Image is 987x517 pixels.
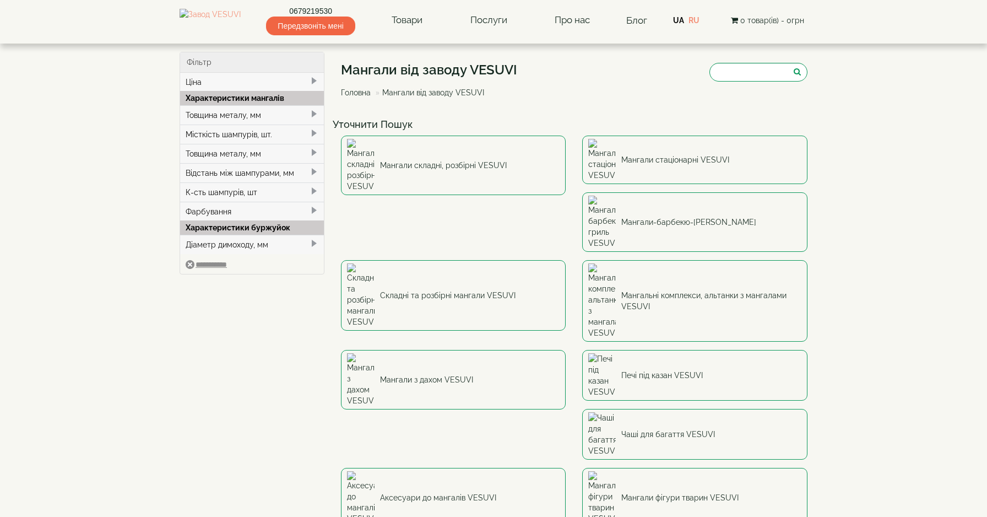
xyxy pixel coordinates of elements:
[588,139,616,181] img: Мангали стаціонарні VESUVI
[347,263,375,327] img: Складні та розбірні мангали VESUVI
[180,73,324,91] div: Ціна
[673,16,684,25] a: UA
[180,163,324,182] div: Відстань між шампурами, мм
[347,139,375,192] img: Мангали складні, розбірні VESUVI
[180,105,324,125] div: Товщина металу, мм
[728,14,807,26] button: 0 товар(ів) - 0грн
[582,409,807,460] a: Чаші для багаття VESUVI Чаші для багаття VESUVI
[588,412,616,456] img: Чаші для багаття VESUVI
[180,9,241,32] img: Завод VESUVI
[688,16,699,25] a: RU
[180,182,324,202] div: К-сть шампурів, шт
[180,220,324,235] div: Характеристики буржуйок
[341,63,517,77] h1: Мангали від заводу VESUVI
[588,263,616,338] img: Мангальні комплекси, альтанки з мангалами VESUVI
[266,6,355,17] a: 0679219530
[180,144,324,163] div: Товщина металу, мм
[588,196,616,249] img: Мангали-барбекю-гриль VESUVI
[582,260,807,342] a: Мангальні комплекси, альтанки з мангалами VESUVI Мангальні комплекси, альтанки з мангалами VESUVI
[180,202,324,221] div: Фарбування
[341,350,566,410] a: Мангали з дахом VESUVI Мангали з дахом VESUVI
[341,88,371,97] a: Головна
[588,353,616,397] img: Печі під казан VESUVI
[373,87,484,98] li: Мангали від заводу VESUVI
[459,8,518,33] a: Послуги
[180,235,324,254] div: Діаметр димоходу, мм
[740,16,804,25] span: 0 товар(ів) - 0грн
[341,260,566,331] a: Складні та розбірні мангали VESUVI Складні та розбірні мангали VESUVI
[626,15,647,26] a: Блог
[582,192,807,252] a: Мангали-барбекю-гриль VESUVI Мангали-барбекю-[PERSON_NAME]
[266,17,355,35] span: Передзвоніть мені
[180,125,324,144] div: Місткість шампурів, шт.
[341,136,566,195] a: Мангали складні, розбірні VESUVI Мангали складні, розбірні VESUVI
[347,353,375,406] img: Мангали з дахом VESUVI
[180,91,324,105] div: Характеристики мангалів
[333,119,816,130] h4: Уточнити Пошук
[582,350,807,401] a: Печі під казан VESUVI Печі під казан VESUVI
[381,8,433,33] a: Товари
[180,52,324,73] div: Фільтр
[582,136,807,184] a: Мангали стаціонарні VESUVI Мангали стаціонарні VESUVI
[544,8,601,33] a: Про нас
